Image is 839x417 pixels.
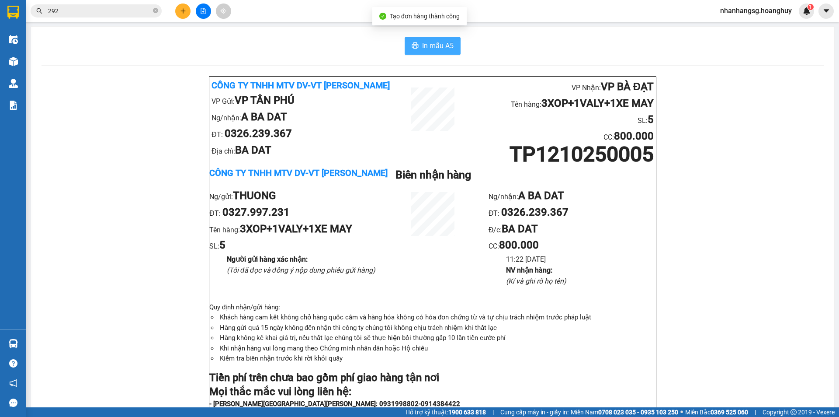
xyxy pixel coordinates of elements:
b: 5 [219,239,225,251]
span: file-add [200,8,206,14]
span: : [497,242,539,250]
b: Công ty TNHH MTV DV-VT [PERSON_NAME] [211,80,390,91]
b: 0326.239.367 [501,206,569,218]
li: Địa chỉ: [211,142,396,159]
b: 800.000 [499,239,539,251]
strong: Tiền phí trên chưa bao gồm phí giao hàng tận nơi [209,371,439,384]
img: logo-vxr [7,6,19,19]
li: CC [469,128,654,145]
li: Kiểm tra biên nhận trước khi rời khỏi quầy [218,354,656,364]
li: Ng/gửi: [209,188,377,204]
span: plus [180,8,186,14]
button: file-add [196,4,211,19]
span: printer [412,42,419,50]
span: notification [9,379,17,387]
b: Công ty TNHH MTV DV-VT [PERSON_NAME] [209,168,388,178]
span: aim [220,8,226,14]
span: 1 [809,4,812,10]
button: printerIn mẫu A5 [405,37,461,55]
li: Ng/nhận: [489,188,656,204]
b: A BA DAT [518,189,564,202]
strong: - [PERSON_NAME][GEOGRAPHIC_DATA][PERSON_NAME]: 0931998802-0914384422 [209,400,460,408]
strong: Mọi thắc mắc vui lòng liên hệ: [209,385,351,398]
span: nhanhangsg.hoanghuy [713,5,799,16]
li: Ng/nhận: [211,109,396,126]
li: Tên hàng: [469,95,654,112]
img: warehouse-icon [9,79,18,88]
li: Khi nhận hàng vui lòng mang theo Chứng minh nhân dân hoặc Hộ chiếu [218,343,656,354]
button: caret-down [818,4,834,19]
b: VP TÂN PHÚ [235,94,295,106]
strong: 0708 023 035 - 0935 103 250 [598,409,678,416]
span: Miền Bắc [685,407,748,417]
li: Hàng không kê khai giá trị, nếu thất lạc chúng tôi sẽ thực hiện bồi thường gấp 10 lần tiền cước phí [218,333,656,343]
img: warehouse-icon [9,339,18,348]
img: warehouse-icon [9,35,18,44]
input: Tìm tên, số ĐT hoặc mã đơn [48,6,151,16]
li: Đ/c: [489,221,656,238]
li: VP Gửi: [211,92,396,109]
h1: TP1210250005 [469,145,654,164]
li: ĐT: [489,204,656,221]
b: VP BÀ ĐẠT [601,81,654,93]
b: 800.000 [614,130,654,142]
li: VP Nhận: [469,79,654,95]
li: Hàng gửi quá 15 ngày không đến nhận thì công ty chúng tôi không chịu trách nhiệm khi thất lạc [218,323,656,333]
img: solution-icon [9,101,18,110]
span: check-circle [379,13,386,20]
li: SL: [469,112,654,128]
b: 5 [648,113,654,126]
img: warehouse-icon [9,57,18,66]
strong: 1900 633 818 [448,409,486,416]
sup: 1 [808,4,814,10]
i: (Kí và ghi rõ họ tên) [506,277,566,285]
span: In mẫu A5 [422,40,454,51]
b: 0327.997.231 [222,206,290,218]
li: ĐT: [211,126,396,142]
b: BA DAT [502,223,538,235]
span: question-circle [9,359,17,368]
span: close-circle [153,7,158,15]
span: | [492,407,494,417]
li: Tên hàng: [209,221,377,238]
span: copyright [790,409,797,415]
span: caret-down [822,7,830,15]
b: 3XOP+1VALY+1XE MAY [541,97,654,109]
span: Cung cấp máy in - giấy in: [500,407,569,417]
button: aim [216,4,231,19]
b: 3XOP+1VALY+1XE MAY [240,223,352,235]
b: A BA DAT [241,111,287,123]
b: Biên nhận hàng [395,168,471,181]
b: Người gửi hàng xác nhận : [227,255,308,263]
span: Hỗ trợ kỹ thuật: [406,407,486,417]
span: | [755,407,756,417]
span: Tạo đơn hàng thành công [390,13,460,20]
b: 0326.239.367 [225,127,292,140]
li: 11:22 [DATE] [506,254,656,265]
li: ĐT: [209,204,377,221]
li: Khách hàng cam kết không chở hàng quốc cấm và hàng hóa không có hóa đơn chứng từ và tự chịu trách... [218,312,656,323]
ul: CC [489,188,656,287]
strong: 0369 525 060 [711,409,748,416]
span: Miền Nam [571,407,678,417]
i: (Tôi đã đọc và đồng ý nộp dung phiếu gửi hàng) [227,266,375,274]
span: close-circle [153,8,158,13]
li: SL: [209,237,377,254]
span: ⚪️ [680,410,683,414]
span: message [9,399,17,407]
span: search [36,8,42,14]
span: : [612,133,654,141]
b: NV nhận hàng : [506,266,552,274]
button: plus [175,4,191,19]
b: BA DAT [235,144,271,156]
img: icon-new-feature [803,7,811,15]
b: THUONG [233,189,276,202]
